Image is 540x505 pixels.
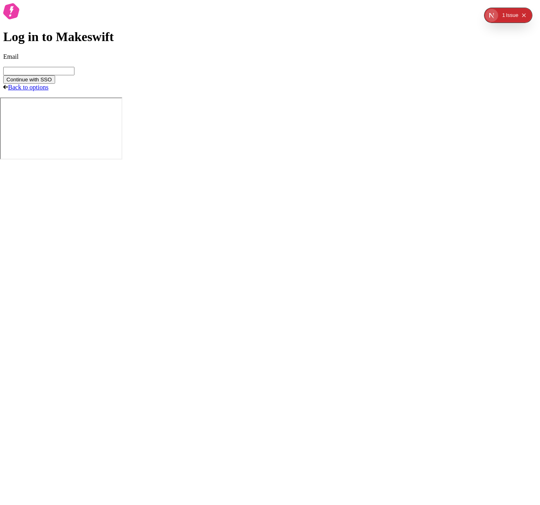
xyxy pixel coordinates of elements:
a: Back to options [3,84,48,91]
span: Continue with SSO [6,77,52,83]
h1: Log in to Makeswift [3,29,537,44]
input: Email [3,67,74,75]
button: Continue with SSO [3,75,55,84]
p: Email [3,53,537,60]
